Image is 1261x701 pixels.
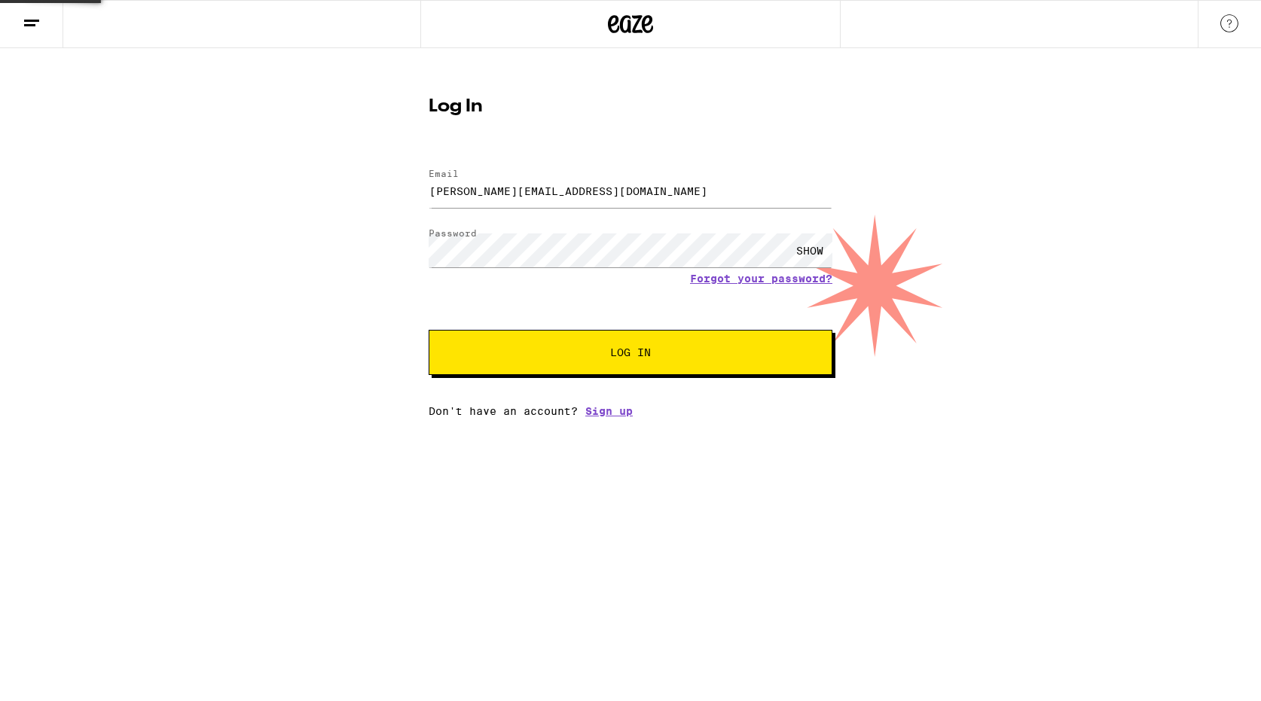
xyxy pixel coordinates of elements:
[690,273,832,285] a: Forgot your password?
[429,228,477,238] label: Password
[9,11,108,23] span: Hi. Need any help?
[429,174,832,208] input: Email
[429,98,832,116] h1: Log In
[585,405,633,417] a: Sign up
[429,405,832,417] div: Don't have an account?
[610,347,651,358] span: Log In
[787,233,832,267] div: SHOW
[429,330,832,375] button: Log In
[429,169,459,178] label: Email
